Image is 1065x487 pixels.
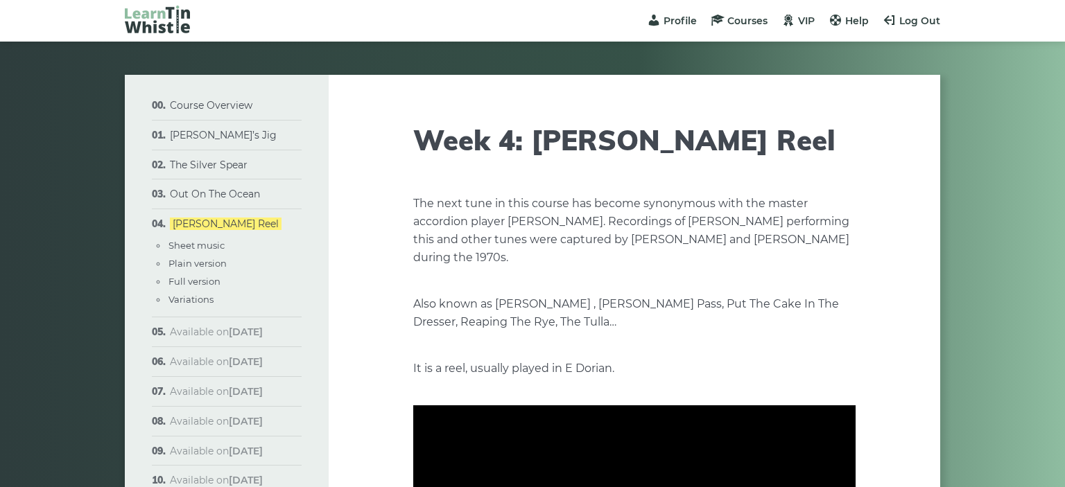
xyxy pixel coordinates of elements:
[883,15,940,27] a: Log Out
[170,218,282,230] a: [PERSON_NAME] Reel
[413,360,856,378] p: It is a reel, usually played in E Dorian.
[170,385,263,398] span: Available on
[229,385,263,398] strong: [DATE]
[170,355,263,368] span: Available on
[168,258,227,269] a: Plain version
[170,326,263,338] span: Available on
[168,240,225,251] a: Sheet music
[647,15,697,27] a: Profile
[229,474,263,486] strong: [DATE]
[170,415,263,427] span: Available on
[229,326,263,338] strong: [DATE]
[170,188,260,200] a: Out On The Ocean
[168,294,214,305] a: Variations
[168,276,220,287] a: Full version
[664,15,697,27] span: Profile
[413,295,856,331] p: Also known as [PERSON_NAME] , [PERSON_NAME] Pass, Put The Cake In The Dresser, Reaping The Rye, T...
[125,6,190,33] img: LearnTinWhistle.com
[170,129,277,141] a: [PERSON_NAME]’s Jig
[829,15,869,27] a: Help
[727,15,768,27] span: Courses
[229,355,263,368] strong: [DATE]
[413,195,856,267] p: The next tune in this course has become synonymous with the master accordion player [PERSON_NAME]...
[899,15,940,27] span: Log Out
[798,15,815,27] span: VIP
[229,415,263,427] strong: [DATE]
[170,159,248,171] a: The Silver Spear
[845,15,869,27] span: Help
[229,445,263,457] strong: [DATE]
[413,123,856,157] h1: Week 4: [PERSON_NAME] Reel
[711,15,768,27] a: Courses
[781,15,815,27] a: VIP
[170,99,252,112] a: Course Overview
[170,445,263,457] span: Available on
[170,474,263,486] span: Available on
